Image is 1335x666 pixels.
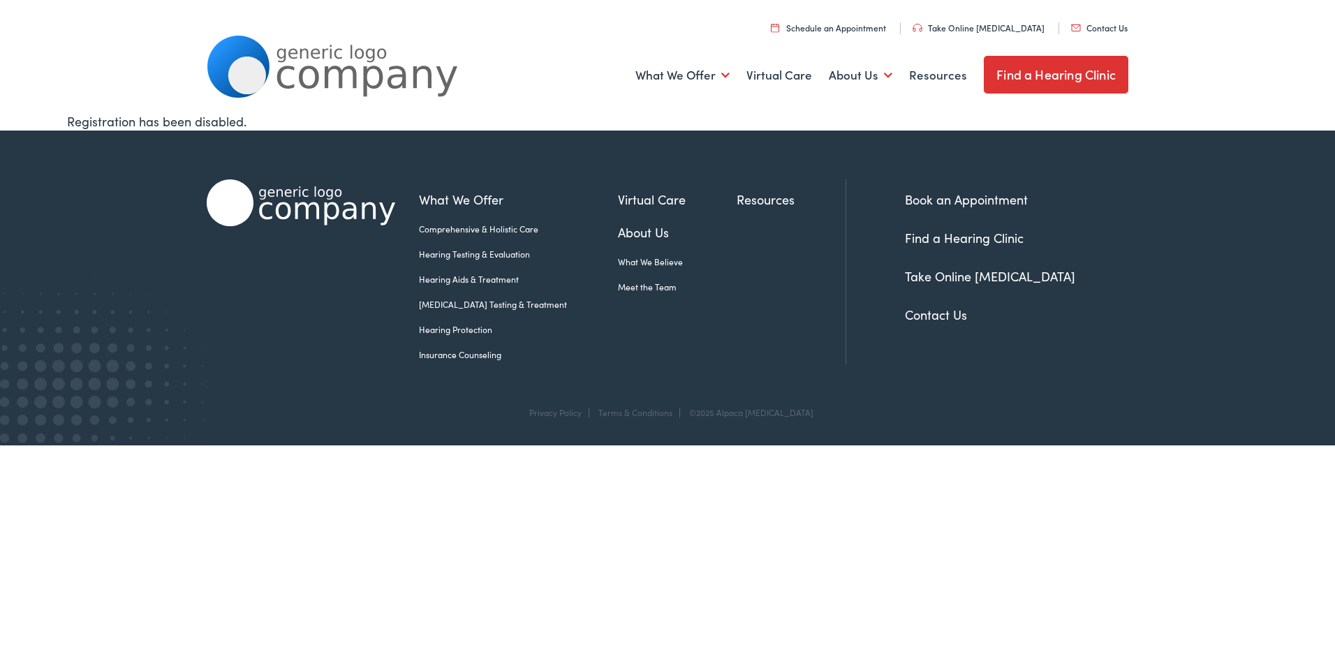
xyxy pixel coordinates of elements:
a: Find a Hearing Clinic [905,229,1024,246]
div: ©2025 Alpaca [MEDICAL_DATA] [682,408,813,417]
img: utility icon [913,24,922,32]
a: About Us [618,223,737,242]
a: Resources [909,50,967,101]
a: Meet the Team [618,281,737,293]
a: Hearing Aids & Treatment [419,273,618,286]
a: Book an Appointment [905,191,1028,208]
a: Contact Us [905,306,967,323]
a: Insurance Counseling [419,348,618,361]
a: Privacy Policy [529,406,582,418]
a: About Us [829,50,892,101]
a: Resources [737,190,846,209]
a: Contact Us [1071,22,1128,34]
a: Virtual Care [618,190,737,209]
a: Hearing Protection [419,323,618,336]
a: Find a Hearing Clinic [984,56,1128,94]
a: Hearing Testing & Evaluation [419,248,618,260]
a: What We Believe [618,256,737,268]
a: What We Offer [419,190,618,209]
a: Terms & Conditions [598,406,672,418]
a: Take Online [MEDICAL_DATA] [905,267,1075,285]
a: Comprehensive & Holistic Care [419,223,618,235]
div: Registration has been disabled. [67,112,1269,131]
a: Schedule an Appointment [771,22,886,34]
img: utility icon [1071,24,1081,31]
img: utility icon [771,23,779,32]
a: Take Online [MEDICAL_DATA] [913,22,1045,34]
img: Alpaca Audiology [207,179,395,226]
a: Virtual Care [746,50,812,101]
a: What We Offer [635,50,730,101]
a: [MEDICAL_DATA] Testing & Treatment [419,298,618,311]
